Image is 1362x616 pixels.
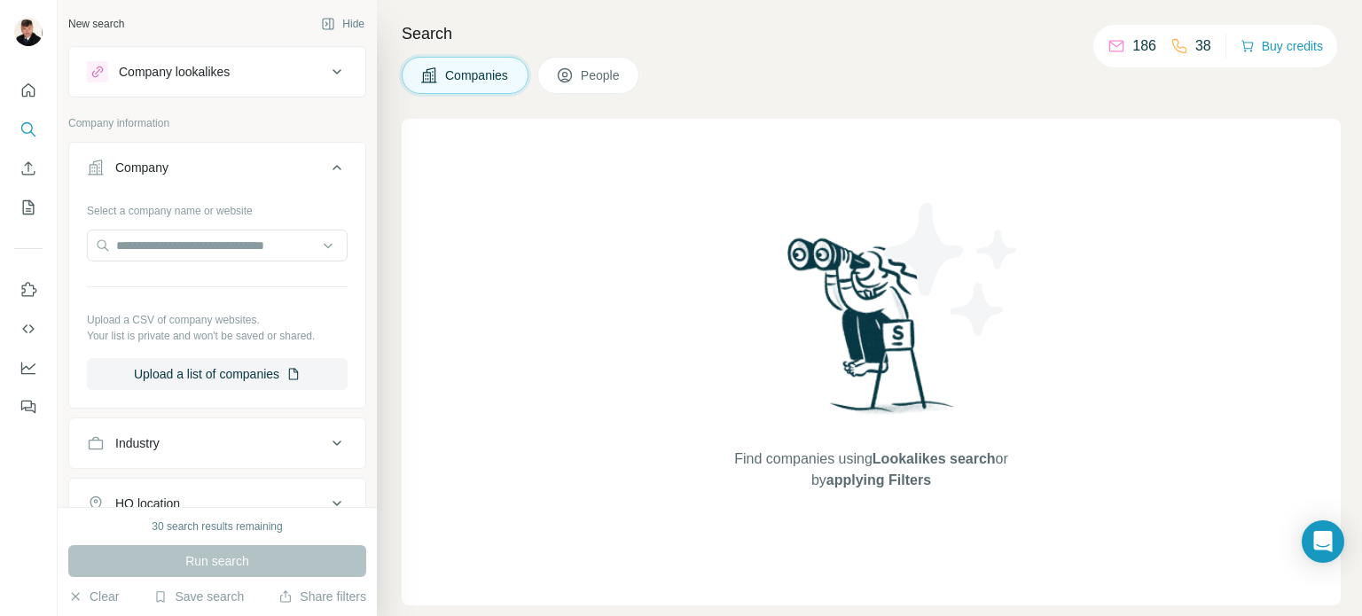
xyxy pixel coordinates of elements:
span: Companies [445,66,510,84]
button: HQ location [69,482,365,525]
div: 30 search results remaining [152,519,282,534]
button: Upload a list of companies [87,358,348,390]
div: Select a company name or website [87,196,348,219]
button: My lists [14,191,43,223]
button: Company [69,146,365,196]
p: 38 [1195,35,1211,57]
button: Share filters [278,588,366,605]
div: HQ location [115,495,180,512]
button: Dashboard [14,352,43,384]
button: Hide [309,11,377,37]
span: Lookalikes search [873,451,996,466]
button: Buy credits [1241,34,1323,58]
div: New search [68,16,124,32]
button: Quick start [14,74,43,106]
span: People [581,66,622,84]
button: Search [14,113,43,145]
div: Company [115,159,168,176]
button: Save search [153,588,244,605]
img: Avatar [14,18,43,46]
img: Surfe Illustration - Stars [872,190,1031,349]
h4: Search [402,21,1341,46]
div: Industry [115,434,160,452]
span: applying Filters [826,472,931,487]
p: Upload a CSV of company websites. [87,312,348,328]
button: Company lookalikes [69,51,365,93]
button: Industry [69,422,365,464]
p: 186 [1132,35,1156,57]
button: Use Surfe on LinkedIn [14,274,43,306]
span: Find companies using or by [729,448,1013,491]
div: Company lookalikes [119,63,230,81]
p: Your list is private and won't be saved or shared. [87,328,348,344]
button: Enrich CSV [14,152,43,184]
p: Company information [68,115,366,131]
img: Surfe Illustration - Woman searching with binoculars [779,233,964,431]
button: Feedback [14,391,43,423]
button: Clear [68,588,119,605]
div: Open Intercom Messenger [1302,520,1344,563]
button: Use Surfe API [14,313,43,345]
